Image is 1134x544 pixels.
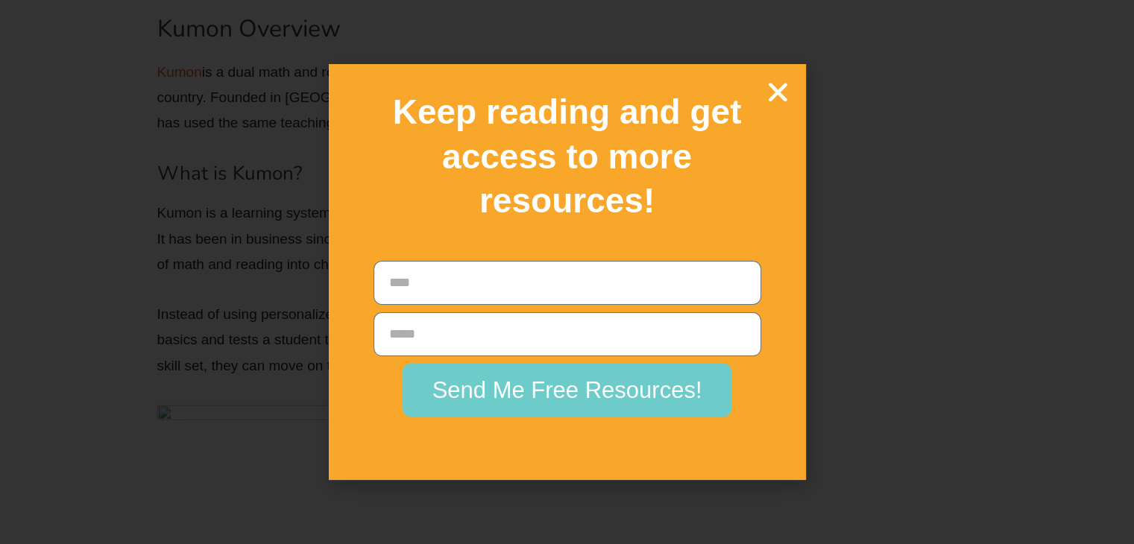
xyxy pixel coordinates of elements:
[886,376,1134,544] iframe: Chat Widget
[765,79,791,105] a: Close
[355,90,780,224] h2: Keep reading and get access to more resources!
[432,379,702,402] span: Send Me Free Resources!
[403,364,732,417] button: Send Me Free Resources!
[374,261,761,424] form: New Form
